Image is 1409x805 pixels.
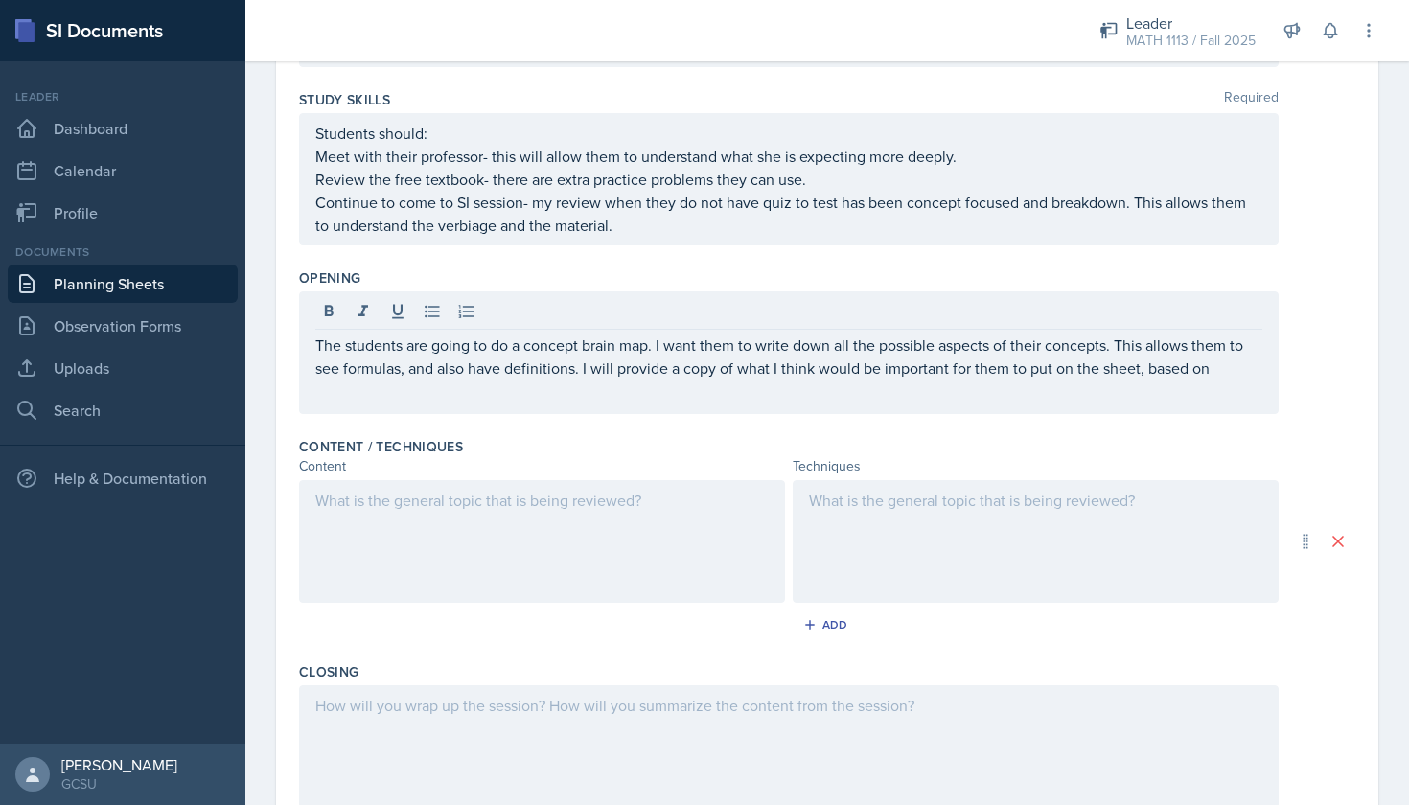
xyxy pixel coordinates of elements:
[61,774,177,793] div: GCSU
[8,459,238,497] div: Help & Documentation
[299,268,360,287] label: Opening
[315,191,1262,237] p: Continue to come to SI session- my review when they do not have quiz to test has been concept foc...
[8,194,238,232] a: Profile
[1224,90,1279,109] span: Required
[299,662,358,681] label: Closing
[8,264,238,303] a: Planning Sheets
[8,349,238,387] a: Uploads
[793,456,1279,476] div: Techniques
[8,243,238,261] div: Documents
[299,437,463,456] label: Content / Techniques
[8,109,238,148] a: Dashboard
[1126,31,1256,51] div: MATH 1113 / Fall 2025
[807,617,848,632] div: Add
[8,391,238,429] a: Search
[61,755,177,774] div: [PERSON_NAME]
[8,151,238,190] a: Calendar
[299,90,390,109] label: Study Skills
[315,122,1262,145] p: Students should:
[315,333,1262,379] p: The students are going to do a concept brain map. I want them to write down all the possible aspe...
[315,145,1262,168] p: Meet with their professor- this will allow them to understand what she is expecting more deeply.
[797,610,859,639] button: Add
[315,168,1262,191] p: Review the free textbook- there are extra practice problems they can use.
[299,456,785,476] div: Content
[8,307,238,345] a: Observation Forms
[8,88,238,105] div: Leader
[1126,11,1256,34] div: Leader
